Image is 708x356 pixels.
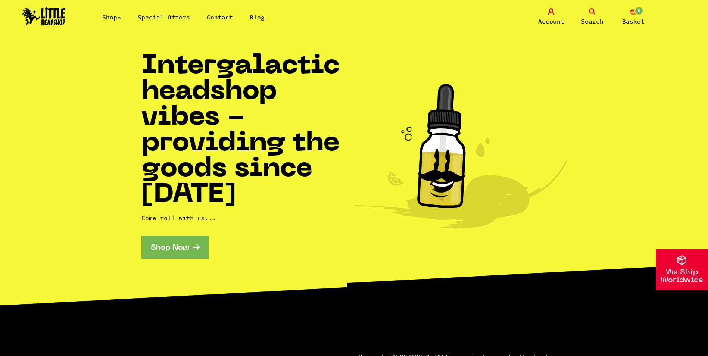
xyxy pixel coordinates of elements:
[656,269,708,284] p: We Ship Worldwide
[615,8,652,26] a: 0 Basket
[250,13,265,21] a: Blog
[622,17,645,26] span: Basket
[22,7,66,25] img: Little Head Shop Logo
[634,6,643,15] span: 0
[207,13,233,21] a: Contact
[102,13,121,21] a: Shop
[141,236,209,259] a: Shop Now
[138,13,190,21] a: Special Offers
[538,17,564,26] span: Account
[141,54,354,208] h1: Intergalactic headshop vibes - providing the goods since [DATE]
[141,213,354,222] p: Come roll with us...
[574,8,611,26] a: Search
[581,17,603,26] span: Search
